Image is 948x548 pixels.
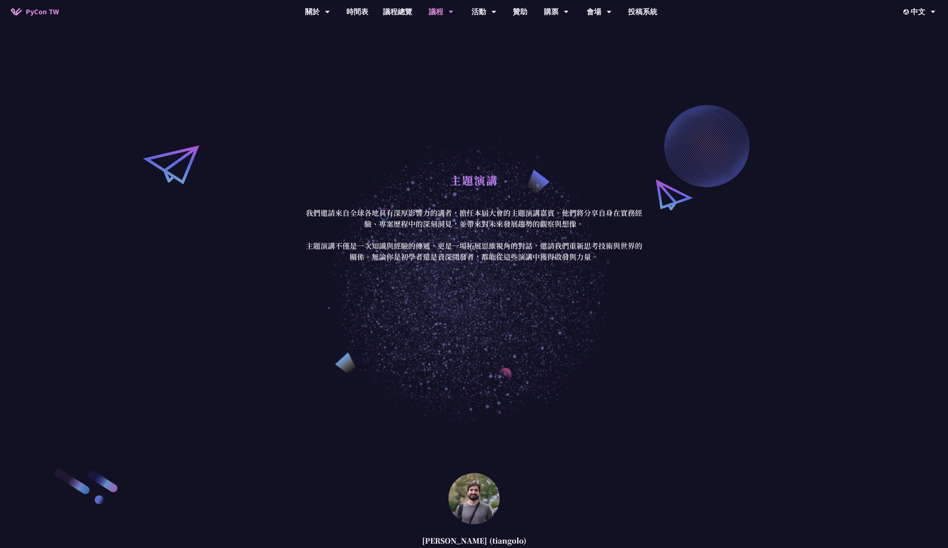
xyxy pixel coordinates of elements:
[450,169,498,191] h1: 主題演講
[903,9,911,15] img: Locale Icon
[4,3,66,21] a: PyCon TW
[26,6,59,17] span: PyCon TW
[448,473,500,524] img: Sebastián Ramírez (tiangolo)
[11,8,22,15] img: Home icon of PyCon TW 2025
[304,207,644,262] p: 我們邀請來自全球各地具有深厚影響力的講者，擔任本屆大會的主題演講嘉賓。他們將分享自身在實務經驗、專案歷程中的深刻洞見，並帶來對未來發展趨勢的觀察與想像。 主題演講不僅是一次知識與經驗的傳遞，更是...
